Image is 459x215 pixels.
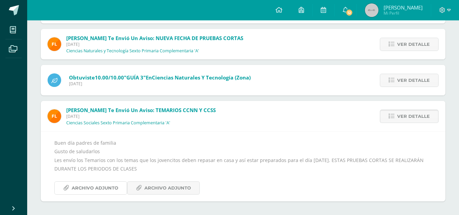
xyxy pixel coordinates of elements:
[69,81,251,87] span: [DATE]
[66,41,243,47] span: [DATE]
[48,109,61,123] img: 00e92e5268842a5da8ad8efe5964f981.png
[124,74,146,81] span: "GUÍA 3"
[397,110,430,123] span: Ver detalle
[66,113,216,119] span: [DATE]
[66,120,170,126] p: Ciencias Sociales Sexto Primaria Complementaria 'A'
[54,139,432,195] div: Buen día padres de familia Gusto de saludarlos Les envío los Temarios con los temas que los joven...
[397,38,430,51] span: Ver detalle
[152,74,251,81] span: Ciencias Naturales y Tecnología (Zona)
[66,35,243,41] span: [PERSON_NAME] te envió un aviso: NUEVA FECHA DE PRUEBAS CORTAS
[48,37,61,51] img: 00e92e5268842a5da8ad8efe5964f981.png
[127,181,200,195] a: Archivo Adjunto
[384,4,423,11] span: [PERSON_NAME]
[72,182,118,194] span: Archivo Adjunto
[66,48,199,54] p: Ciencias Naturales y Tecnología Sexto Primaria Complementaria 'A'
[397,74,430,87] span: Ver detalle
[384,10,423,16] span: Mi Perfil
[144,182,191,194] span: Archivo Adjunto
[95,74,124,81] span: 10.00/10.00
[346,9,353,16] span: 12
[69,74,251,81] span: Obtuviste en
[365,3,378,17] img: 45x45
[66,107,216,113] span: [PERSON_NAME] te envió un aviso: TEMARIOS CCNN Y CCSS
[54,181,127,195] a: Archivo Adjunto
